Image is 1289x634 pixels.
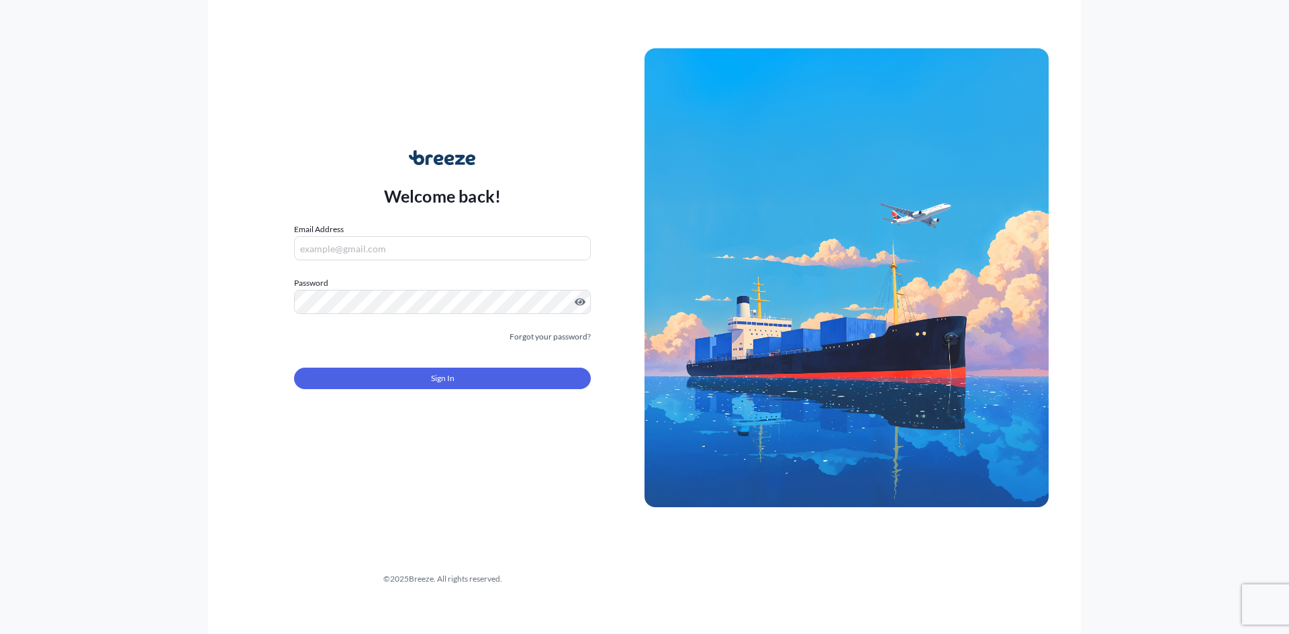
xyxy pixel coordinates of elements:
[294,236,591,260] input: example@gmail.com
[644,48,1049,507] img: Ship illustration
[384,185,502,207] p: Welcome back!
[294,276,591,290] label: Password
[294,368,591,389] button: Sign In
[575,297,585,307] button: Show password
[294,223,344,236] label: Email Address
[510,330,591,344] a: Forgot your password?
[240,572,644,586] div: © 2025 Breeze. All rights reserved.
[431,372,455,385] span: Sign In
